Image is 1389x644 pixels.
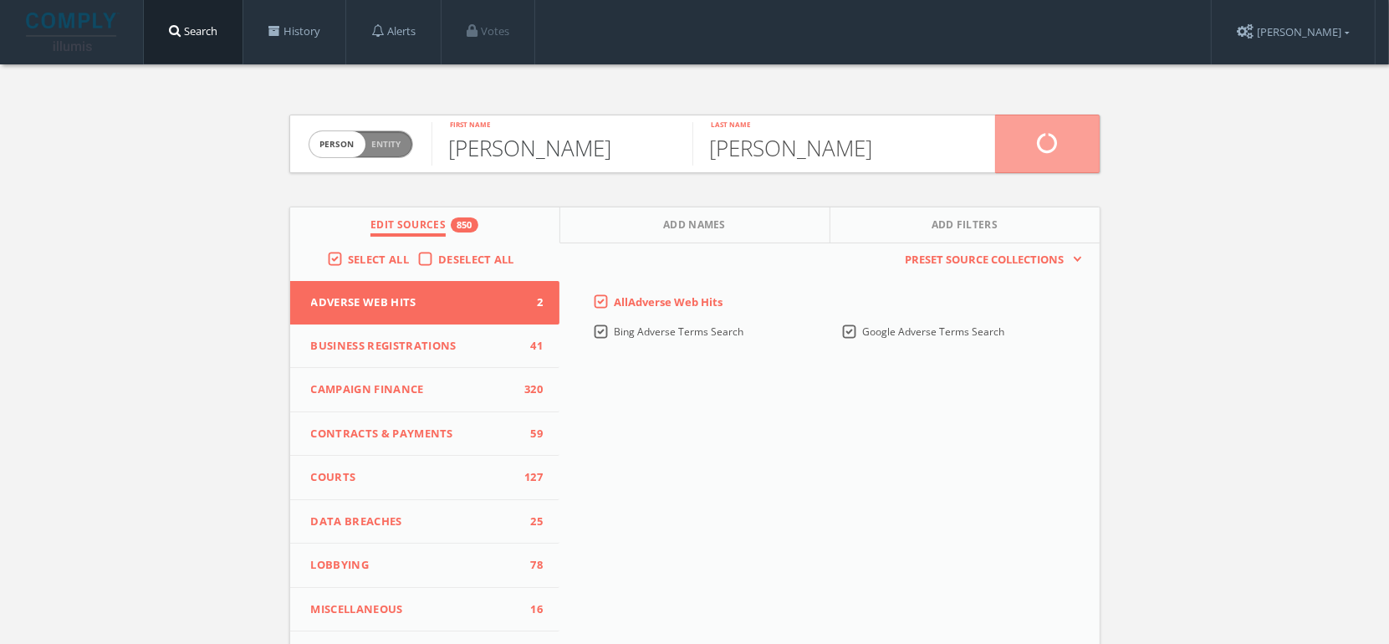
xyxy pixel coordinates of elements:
span: 320 [518,381,543,398]
span: 41 [518,338,543,355]
button: Contracts & Payments59 [290,412,560,457]
span: Add Names [663,217,726,237]
span: 16 [518,601,543,618]
span: All Adverse Web Hits [614,294,723,309]
span: Select All [348,252,409,267]
span: Adverse Web Hits [311,294,518,311]
span: 127 [518,469,543,486]
button: Campaign Finance320 [290,368,560,412]
button: Business Registrations41 [290,325,560,369]
span: Add Filters [932,217,998,237]
button: Courts127 [290,456,560,500]
span: 2 [518,294,543,311]
span: 25 [518,514,543,530]
button: Preset Source Collections [896,252,1082,268]
span: Deselect All [438,252,514,267]
span: Contracts & Payments [311,426,518,442]
span: Campaign Finance [311,381,518,398]
div: 850 [451,217,478,233]
span: Data Breaches [311,514,518,530]
span: Miscellaneous [311,601,518,618]
button: Add Names [560,207,830,243]
span: Google Adverse Terms Search [862,325,1004,339]
span: Courts [311,469,518,486]
span: Preset Source Collections [896,252,1072,268]
span: Edit Sources [370,217,446,237]
button: Edit Sources850 [290,207,560,243]
span: Business Registrations [311,338,518,355]
button: Add Filters [830,207,1100,243]
span: 78 [518,557,543,574]
img: illumis [26,13,120,51]
button: Lobbying78 [290,544,560,588]
span: 59 [518,426,543,442]
button: Data Breaches25 [290,500,560,544]
span: person [309,131,365,157]
span: Lobbying [311,557,518,574]
button: Adverse Web Hits2 [290,281,560,325]
span: Bing Adverse Terms Search [614,325,743,339]
button: Miscellaneous16 [290,588,560,632]
span: Entity [372,138,401,151]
